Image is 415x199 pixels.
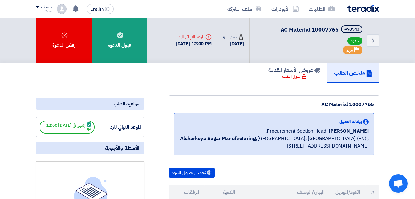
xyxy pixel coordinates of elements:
span: [GEOGRAPHIC_DATA], [GEOGRAPHIC_DATA] (EN) ,[STREET_ADDRESS][DOMAIN_NAME] [179,135,369,150]
div: #70943 [344,27,359,32]
h5: AC Material 10007765 [281,25,364,34]
div: AC Material 10007765 [174,101,374,108]
span: English [91,7,104,11]
div: [DATE] 12:00 PM [176,40,212,47]
span: جديد [347,37,362,45]
a: عروض الأسعار المقدمة قبول الطلب [261,63,327,83]
b: Alsharkeya Sugar Manufacturing, [180,135,257,142]
a: الطلبات [304,2,340,16]
span: AC Material 10007765 [281,25,339,34]
div: [DATE] [222,40,244,47]
button: تحميل جدول البنود [169,168,215,178]
div: الحساب [41,5,54,10]
img: Teradix logo [347,5,379,12]
a: ملف الشركة [222,2,266,16]
div: قبول الطلب [282,73,307,80]
img: profile_test.png [57,4,67,14]
button: English [87,4,114,14]
div: Open chat [389,174,408,193]
div: صدرت في [222,34,244,40]
span: بيانات العميل [339,118,362,125]
span: إنتهي في [DATE] 12:00 PM [40,121,95,134]
a: الأوردرات [266,2,304,16]
span: [PERSON_NAME] [329,127,369,135]
span: الأسئلة والأجوبة [105,144,139,152]
div: مواعيد الطلب [36,98,144,110]
span: مهم [346,47,353,53]
div: الموعد النهائي للرد [176,34,212,40]
div: رفض الدعوة [36,18,92,63]
h5: ملخص الطلب [334,69,372,76]
h5: عروض الأسعار المقدمة [268,66,320,73]
div: Mosad [36,10,54,13]
a: ملخص الطلب [327,63,379,83]
span: Procurement Section Head, [265,127,326,135]
div: الموعد النهائي للرد [95,124,141,131]
div: قبول الدعوه [92,18,147,63]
